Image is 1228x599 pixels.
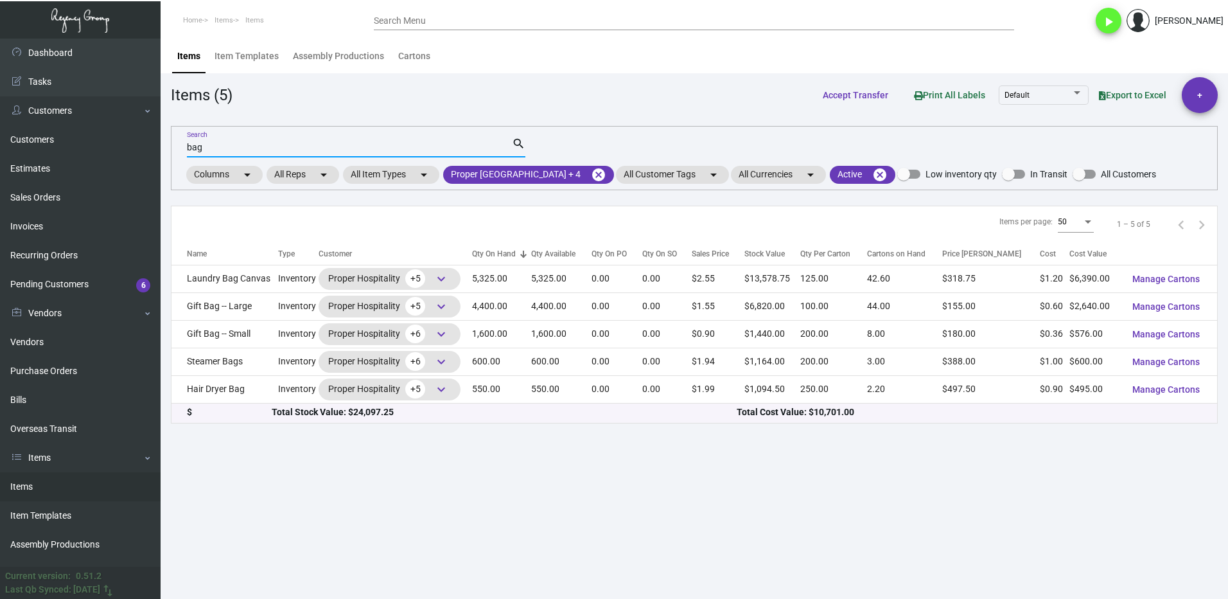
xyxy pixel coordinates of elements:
div: Current version: [5,569,71,583]
span: Accept Transfer [823,90,888,100]
mat-chip: All Currencies [731,166,826,184]
div: Cost [1040,248,1056,260]
td: $1.94 [692,348,744,375]
td: $0.90 [1040,375,1069,403]
td: Inventory [278,348,319,375]
td: Inventory [278,292,319,320]
mat-chip: Proper [GEOGRAPHIC_DATA] + 4 [443,166,614,184]
span: 50 [1058,217,1067,226]
div: Proper Hospitality [328,269,451,289]
td: 0.00 [642,265,692,292]
td: $6,390.00 [1069,265,1122,292]
mat-icon: arrow_drop_down [706,167,721,183]
td: 0.00 [642,320,692,348]
td: Gift Bag -- Small [171,320,278,348]
td: $13,578.75 [744,265,800,292]
td: $1,440.00 [744,320,800,348]
td: $497.50 [942,375,1040,403]
td: 600.00 [531,348,592,375]
td: $6,820.00 [744,292,800,320]
td: 4,400.00 [472,292,532,320]
div: Qty On Hand [472,248,516,260]
div: Qty Available [531,248,575,260]
div: Items (5) [171,84,232,107]
span: keyboard_arrow_down [434,354,449,370]
div: Sales Price [692,248,729,260]
td: $1.55 [692,292,744,320]
td: 0.00 [642,292,692,320]
div: [PERSON_NAME] [1155,14,1224,28]
td: Gift Bag -- Large [171,292,278,320]
td: 0.00 [642,348,692,375]
span: +5 [405,380,425,398]
mat-icon: search [512,136,525,152]
mat-chip: Active [830,166,895,184]
div: Cartons on Hand [867,248,925,260]
td: 42.60 [867,265,942,292]
td: 2.20 [867,375,942,403]
th: Customer [319,242,471,265]
td: 4,400.00 [531,292,592,320]
td: 0.00 [592,375,642,403]
mat-icon: arrow_drop_down [416,167,432,183]
div: Total Cost Value: $10,701.00 [737,406,1202,419]
td: 250.00 [800,375,866,403]
td: Inventory [278,320,319,348]
td: $180.00 [942,320,1040,348]
td: 100.00 [800,292,866,320]
td: $2,640.00 [1069,292,1122,320]
span: Items [245,16,264,24]
td: $576.00 [1069,320,1122,348]
i: play_arrow [1101,14,1116,30]
td: $0.90 [692,320,744,348]
td: 8.00 [867,320,942,348]
span: All Customers [1101,166,1156,182]
td: $1.99 [692,375,744,403]
td: 0.00 [592,320,642,348]
td: 3.00 [867,348,942,375]
td: 5,325.00 [531,265,592,292]
td: 600.00 [472,348,532,375]
span: +5 [405,297,425,316]
div: Price [PERSON_NAME] [942,248,1021,260]
span: Manage Cartons [1132,384,1200,395]
td: 0.00 [592,265,642,292]
div: Qty On PO [592,248,627,260]
span: Export to Excel [1099,90,1166,100]
mat-chip: All Reps [267,166,339,184]
span: Manage Cartons [1132,301,1200,312]
mat-icon: arrow_drop_down [316,167,331,183]
div: Stock Value [744,248,785,260]
td: 550.00 [531,375,592,403]
span: Home [183,16,202,24]
span: +5 [405,269,425,288]
td: 5,325.00 [472,265,532,292]
td: $2.55 [692,265,744,292]
td: $0.36 [1040,320,1069,348]
td: $318.75 [942,265,1040,292]
td: Inventory [278,375,319,403]
mat-icon: arrow_drop_down [803,167,818,183]
span: keyboard_arrow_down [434,326,449,342]
td: $0.60 [1040,292,1069,320]
td: 44.00 [867,292,942,320]
td: $1.00 [1040,348,1069,375]
span: + [1197,77,1202,113]
span: keyboard_arrow_down [434,271,449,287]
mat-chip: All Customer Tags [616,166,729,184]
td: Steamer Bags [171,348,278,375]
div: Qty On SO [642,248,677,260]
mat-icon: cancel [872,167,888,183]
td: $600.00 [1069,348,1122,375]
div: Name [187,248,207,260]
td: 1,600.00 [472,320,532,348]
td: $388.00 [942,348,1040,375]
td: 0.00 [592,292,642,320]
td: 125.00 [800,265,866,292]
td: $1.20 [1040,265,1069,292]
div: Proper Hospitality [328,297,451,316]
div: $ [187,406,272,419]
mat-icon: arrow_drop_down [240,167,255,183]
div: 1 – 5 of 5 [1117,219,1150,230]
span: Default [1004,91,1030,100]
